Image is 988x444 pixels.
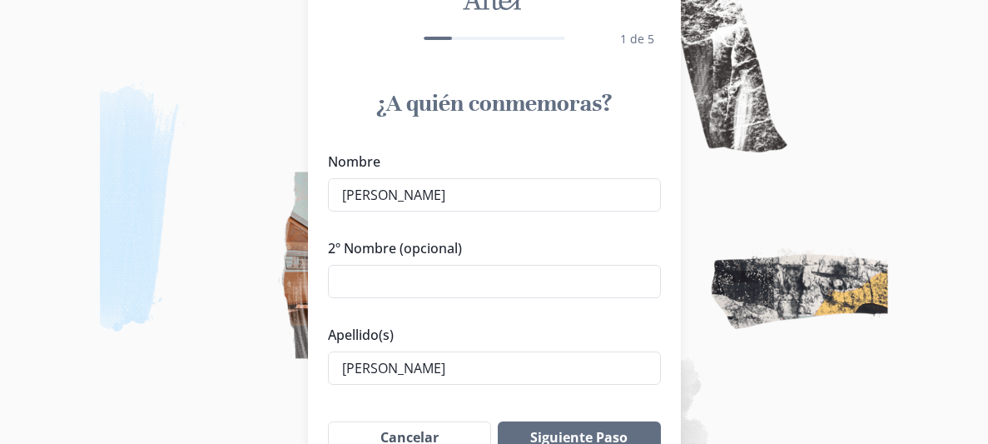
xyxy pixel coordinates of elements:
span: 1 de 5 [620,31,654,47]
label: Nombre [328,152,651,172]
label: 2º Nombre (opcional) [328,238,651,258]
label: Apellido(s) [328,325,651,345]
h1: ¿A quién conmemoras? [328,88,661,118]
